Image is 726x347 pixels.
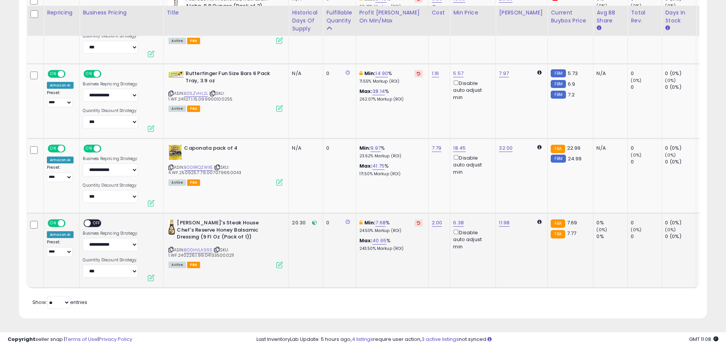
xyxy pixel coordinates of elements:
[83,231,138,236] label: Business Repricing Strategy:
[83,108,138,114] label: Quantity Discount Strategy:
[168,71,184,77] img: 41CKfTT-JTL._SL40_.jpg
[359,246,423,251] p: 243.50% Markup (ROI)
[359,97,423,102] p: 262.07% Markup (ROI)
[8,336,132,343] div: seller snap | |
[326,70,350,77] div: 0
[665,77,676,83] small: (0%)
[432,70,439,77] a: 1.16
[83,257,138,263] label: Quantity Discount Strategy:
[551,9,590,25] div: Current Buybox Price
[631,227,641,233] small: (0%)
[631,145,662,152] div: 0
[665,145,696,152] div: 0 (0%)
[568,91,575,98] span: 7.2
[359,163,423,177] div: %
[292,219,317,226] div: 20.30
[83,156,138,162] label: Business Repricing Strategy:
[596,25,601,32] small: Avg BB Share.
[432,9,447,17] div: Cost
[665,25,670,32] small: Days In Stock.
[551,91,566,99] small: FBM
[359,88,423,102] div: %
[631,77,641,83] small: (0%)
[567,144,581,152] span: 22.99
[453,228,490,250] div: Disable auto adjust min
[177,219,269,243] b: [PERSON_NAME]'s Steak House Chef's Reserve Honey Balsamic Dressing (9 Fl Oz (Pack of 1))
[567,230,577,237] span: 7.77
[359,162,373,170] b: Max:
[372,162,385,170] a: 41.75
[364,70,376,77] b: Min:
[32,299,87,306] span: Show: entries
[187,38,200,44] span: FBA
[665,3,676,9] small: (0%)
[256,336,718,343] div: Last InventoryLab Update: 5 hours ago, require user action, not synced.
[168,38,186,44] span: All listings currently available for purchase on Amazon
[596,9,624,25] div: Avg BB Share
[168,219,283,267] div: ASIN:
[168,262,186,268] span: All listings currently available for purchase on Amazon
[359,237,423,251] div: %
[370,144,381,152] a: 9.97
[168,90,232,102] span: | SKU: 1.WF.241127.1.15.099900100255
[359,79,423,84] p: 71.55% Markup (ROI)
[186,70,278,86] b: Butterfinger Fun Size Bars 6 Pack Tray, 3.9 oz
[631,9,659,25] div: Total Rev.
[47,82,74,89] div: Amazon AI
[359,4,423,10] p: 20.43% Markup (ROI)
[453,9,492,17] div: Min Price
[47,165,74,182] div: Preset:
[326,219,350,226] div: 0
[375,70,388,77] a: 14.90
[364,219,376,226] b: Min:
[372,237,386,245] a: 40.65
[665,9,693,25] div: Days In Stock
[359,144,371,152] b: Min:
[568,80,575,88] span: 6.9
[372,88,385,95] a: 38.14
[359,219,423,233] div: %
[85,71,94,77] span: ON
[168,145,283,185] div: ASIN:
[631,233,662,240] div: 0
[631,219,662,226] div: 0
[292,9,320,33] div: Historical Days Of Supply
[631,70,662,77] div: 0
[568,70,578,77] span: 5.73
[168,106,186,112] span: All listings currently available for purchase on Amazon
[65,336,98,343] a: Terms of Use
[551,155,566,163] small: FBM
[453,154,490,176] div: Disable auto adjust min
[499,144,513,152] a: 32.00
[184,247,212,253] a: B00HVLA99S
[359,70,423,84] div: %
[551,219,565,228] small: FBA
[64,146,77,152] span: OFF
[551,145,565,153] small: FBA
[100,71,112,77] span: OFF
[292,70,317,77] div: N/A
[168,247,234,258] span: | SKU: 1.WF.240226.1.99.041335000211
[64,220,77,227] span: OFF
[184,164,213,171] a: B00XRQZWXE
[375,219,386,227] a: 7.68
[100,146,112,152] span: OFF
[47,157,74,163] div: Amazon AI
[631,3,641,9] small: (0%)
[83,183,138,188] label: Quantity Discount Strategy:
[596,70,622,77] div: N/A
[665,219,696,226] div: 0 (0%)
[453,79,490,101] div: Disable auto adjust min
[689,336,718,343] span: 2025-10-6 11:08 GMT
[665,152,676,158] small: (0%)
[631,158,662,165] div: 0
[168,70,283,111] div: ASIN:
[359,9,425,25] div: Profit [PERSON_NAME] on Min/Max
[292,145,317,152] div: N/A
[167,9,285,17] div: Title
[187,106,200,112] span: FBA
[359,171,423,177] p: 171.50% Markup (ROI)
[453,4,490,26] div: Disable auto adjust min
[184,90,208,97] a: B01LZVHL2L
[432,144,442,152] a: 7.79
